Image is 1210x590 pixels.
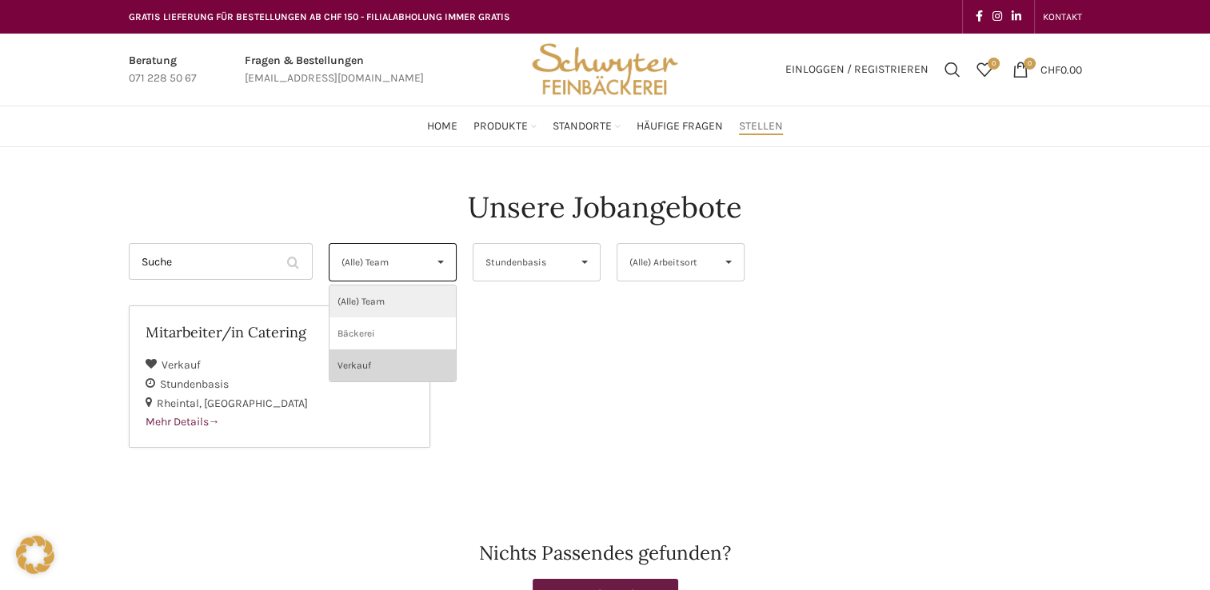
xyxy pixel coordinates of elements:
[637,110,723,142] a: Häufige Fragen
[526,62,683,75] a: Site logo
[1040,62,1060,76] span: CHF
[129,243,313,280] input: Suche
[329,285,456,317] li: (Alle) Team
[485,244,561,281] span: Stundenbasis
[739,110,783,142] a: Stellen
[1004,54,1090,86] a: 0 CHF0.00
[121,110,1090,142] div: Main navigation
[739,119,783,134] span: Stellen
[988,6,1007,28] a: Instagram social link
[341,244,417,281] span: (Alle) Team
[129,305,430,448] a: Mitarbeiter/in Catering Verkauf Stundenbasis Rheintal [GEOGRAPHIC_DATA] Mehr Details
[637,119,723,134] span: Häufige Fragen
[160,377,229,391] span: Stundenbasis
[329,349,456,381] li: Verkauf
[427,110,457,142] a: Home
[553,119,612,134] span: Standorte
[1007,6,1026,28] a: Linkedin social link
[425,244,456,281] span: ▾
[129,544,1082,563] h2: Nichts Passendes gefunden?
[971,6,988,28] a: Facebook social link
[473,119,528,134] span: Produkte
[1024,58,1036,70] span: 0
[968,54,1000,86] div: Meine Wunschliste
[129,52,197,88] a: Infobox link
[968,54,1000,86] a: 0
[569,244,600,281] span: ▾
[785,64,928,75] span: Einloggen / Registrieren
[553,110,621,142] a: Standorte
[713,244,744,281] span: ▾
[204,397,308,410] span: [GEOGRAPHIC_DATA]
[1035,1,1090,33] div: Secondary navigation
[1043,11,1082,22] span: KONTAKT
[129,11,510,22] span: GRATIS LIEFERUNG FÜR BESTELLUNGEN AB CHF 150 - FILIALABHOLUNG IMMER GRATIS
[146,415,220,429] span: Mehr Details
[427,119,457,134] span: Home
[245,52,424,88] a: Infobox link
[162,358,201,372] span: Verkauf
[526,34,683,106] img: Bäckerei Schwyter
[777,54,936,86] a: Einloggen / Registrieren
[1040,62,1082,76] bdi: 0.00
[936,54,968,86] a: Suchen
[468,187,742,227] h4: Unsere Jobangebote
[146,322,413,342] h2: Mitarbeiter/in Catering
[988,58,1000,70] span: 0
[473,110,537,142] a: Produkte
[157,397,204,410] span: Rheintal
[1043,1,1082,33] a: KONTAKT
[629,244,705,281] span: (Alle) Arbeitsort
[329,317,456,349] li: Bäckerei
